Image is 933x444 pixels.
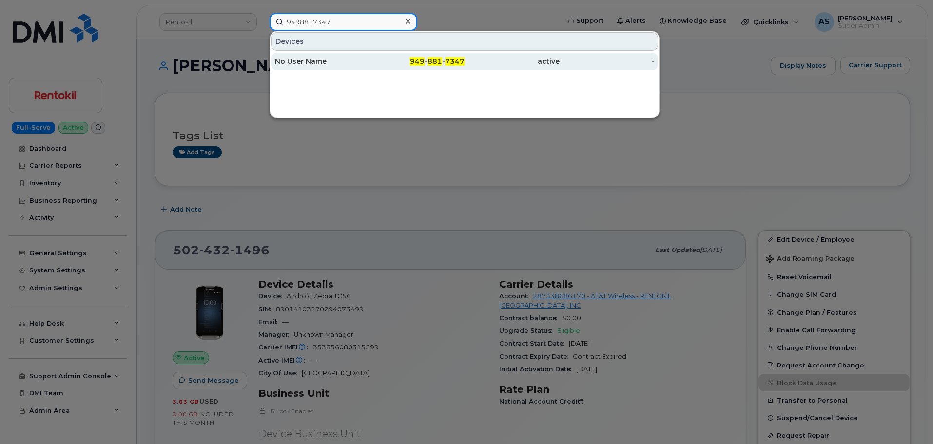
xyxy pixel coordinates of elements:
[560,57,655,66] div: -
[370,57,465,66] div: - -
[275,57,370,66] div: No User Name
[465,57,560,66] div: active
[428,57,442,66] span: 881
[410,57,425,66] span: 949
[271,32,658,51] div: Devices
[271,53,658,70] a: No User Name949-881-7347active-
[891,402,926,437] iframe: Messenger Launcher
[445,57,465,66] span: 7347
